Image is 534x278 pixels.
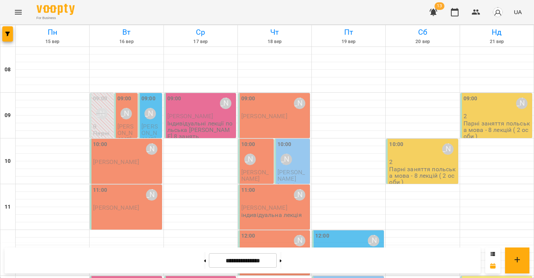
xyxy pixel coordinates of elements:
[93,95,107,103] label: 09:00
[37,4,75,15] img: Voopty Logo
[93,204,139,211] span: [PERSON_NAME]
[277,169,305,182] span: [PERSON_NAME]
[241,112,287,120] span: [PERSON_NAME]
[241,212,302,218] p: індивідуальна лекція
[389,159,456,165] p: 2
[239,38,310,45] h6: 18 вер
[387,26,458,38] h6: Сб
[463,113,531,119] p: 2
[492,7,503,18] img: avatar_s.png
[93,158,139,166] span: [PERSON_NAME]
[91,38,162,45] h6: 16 вер
[93,123,112,130] p: 0
[387,38,458,45] h6: 20 вер
[514,8,522,16] span: UA
[120,108,132,119] div: Valentyna Krytskaliuk
[165,38,236,45] h6: 17 вер
[167,120,234,140] p: Індивідуальні лекції польська [PERSON_NAME] 8 занять
[277,140,292,149] label: 10:00
[241,186,255,194] label: 11:00
[368,235,379,246] div: Valentyna Krytskaliuk
[9,3,27,21] button: Menu
[239,26,310,38] h6: Чт
[461,26,532,38] h6: Нд
[389,166,456,186] p: Парні заняття польська мова - 8 лекцій ( 2 особи )
[463,120,531,140] p: Парні заняття польська мова - 8 лекцій ( 2 особи )
[294,98,305,109] div: Valentyna Krytskaliuk
[91,26,162,38] h6: Вт
[241,169,269,182] span: [PERSON_NAME]
[277,182,308,222] p: Індивідуальні лекції польська мова - пакет 4 заняття
[93,130,112,183] p: Парні заняття польська мова - 8 лекцій ( 2 особи )
[313,38,384,45] h6: 19 вер
[37,16,75,21] span: For Business
[241,95,255,103] label: 09:00
[146,189,157,201] div: Valentyna Krytskaliuk
[241,232,255,240] label: 12:00
[294,189,305,201] div: Valentyna Krytskaliuk
[281,154,292,165] div: Valentyna Krytskaliuk
[17,26,88,38] h6: Пн
[5,203,11,211] h6: 11
[511,5,525,19] button: UA
[435,2,444,10] span: 13
[241,140,255,149] label: 10:00
[96,108,107,119] div: Sofiia Aloshyna
[5,66,11,74] h6: 08
[146,143,157,155] div: Valentyna Krytskaliuk
[141,123,158,143] span: [PERSON_NAME]
[167,95,181,103] label: 09:00
[463,95,478,103] label: 09:00
[165,26,236,38] h6: Ср
[141,95,156,103] label: 09:00
[244,154,256,165] div: Valentyna Krytskaliuk
[93,186,107,194] label: 11:00
[442,143,454,155] div: Anna Litkovets
[461,38,532,45] h6: 21 вер
[93,140,107,149] label: 10:00
[117,123,134,143] span: [PERSON_NAME]
[294,235,305,246] div: Valentyna Krytskaliuk
[144,108,156,119] div: Anna Litkovets
[5,157,11,166] h6: 10
[516,98,528,109] div: Sofiia Aloshyna
[241,204,287,211] span: [PERSON_NAME]
[5,111,11,120] h6: 09
[389,140,403,149] label: 10:00
[167,112,213,120] span: [PERSON_NAME]
[220,98,231,109] div: Anna Litkovets
[315,232,329,240] label: 12:00
[117,95,131,103] label: 09:00
[313,26,384,38] h6: Пт
[17,38,88,45] h6: 15 вер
